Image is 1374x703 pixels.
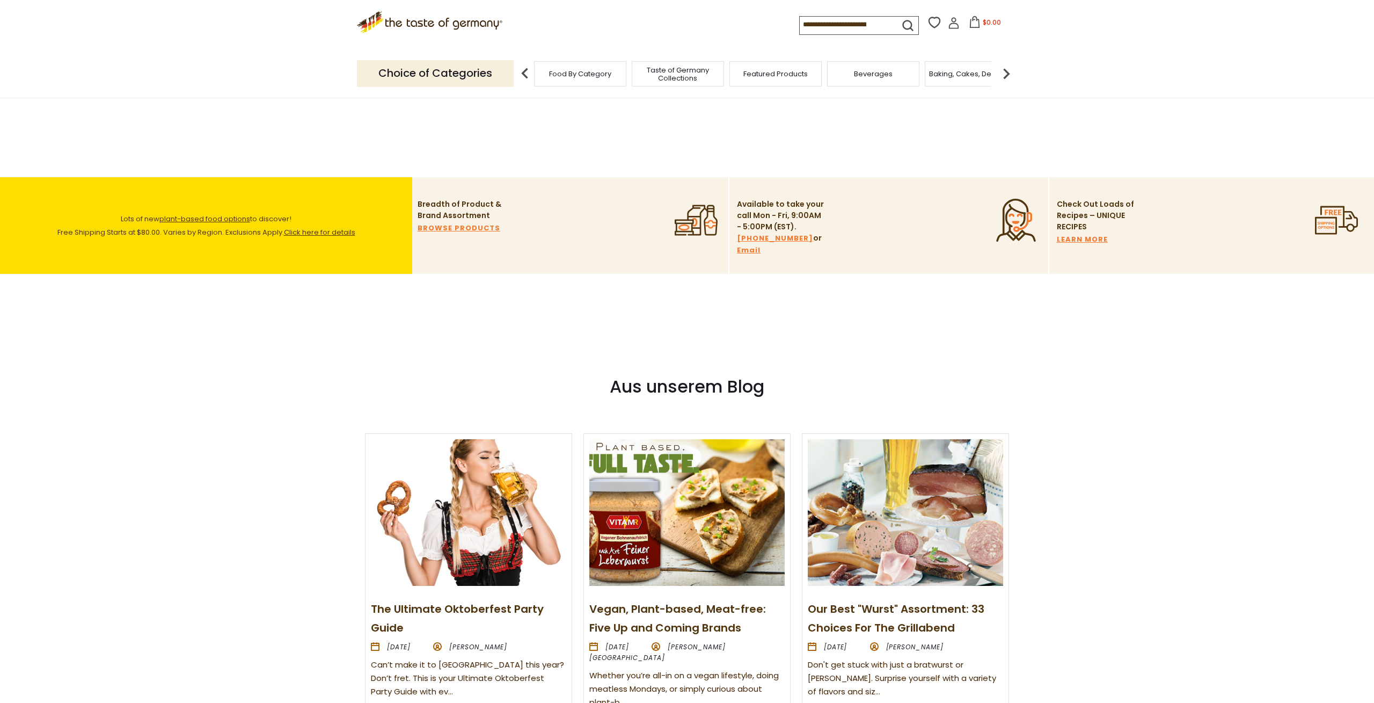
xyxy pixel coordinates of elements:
[824,642,847,651] time: [DATE]
[743,70,808,78] a: Featured Products
[514,63,536,84] img: previous arrow
[159,214,250,224] a: plant-based food options
[737,199,825,256] p: Available to take your call Mon - Fri, 9:00AM - 5:00PM (EST). or
[854,70,893,78] a: Beverages
[357,60,514,86] p: Choice of Categories
[929,70,1012,78] a: Baking, Cakes, Desserts
[449,642,507,651] span: [PERSON_NAME]
[605,642,629,651] time: [DATE]
[737,244,761,256] a: Email
[387,642,411,651] time: [DATE]
[589,439,785,586] img: Vegan, Plant-based, Meat-free: Five Up and Coming Brands
[365,376,1009,397] h3: Aus unserem Blog
[371,658,566,699] div: Can’t make it to [GEOGRAPHIC_DATA] this year? Don’t fret. This is your Ultimate Oktoberfest Party...
[808,601,984,635] a: Our Best "Wurst" Assortment: 33 Choices For The Grillabend
[371,601,544,635] a: The Ultimate Oktoberfest Party Guide
[737,233,813,244] a: [PHONE_NUMBER]
[635,66,721,82] a: Taste of Germany Collections
[1057,234,1108,245] a: LEARN MORE
[808,658,1003,699] div: Don't get stuck with just a bratwurst or [PERSON_NAME]. Surprise yourself with a variety of flavo...
[808,439,1003,586] img: Our Best "Wurst" Assortment: 33 Choices For The Grillabend
[284,227,355,237] a: Click here for details
[418,222,500,234] a: BROWSE PRODUCTS
[589,601,766,635] a: Vegan, Plant-based, Meat-free: Five Up and Coming Brands
[983,18,1001,27] span: $0.00
[57,214,355,237] span: Lots of new to discover! Free Shipping Starts at $80.00. Varies by Region. Exclusions Apply.
[371,439,566,586] img: The Ultimate Oktoberfest Party Guide
[1057,199,1135,233] p: Check Out Loads of Recipes – UNIQUE RECIPES
[886,642,944,651] span: [PERSON_NAME]
[962,16,1007,32] button: $0.00
[996,63,1017,84] img: next arrow
[418,199,506,221] p: Breadth of Product & Brand Assortment
[549,70,611,78] a: Food By Category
